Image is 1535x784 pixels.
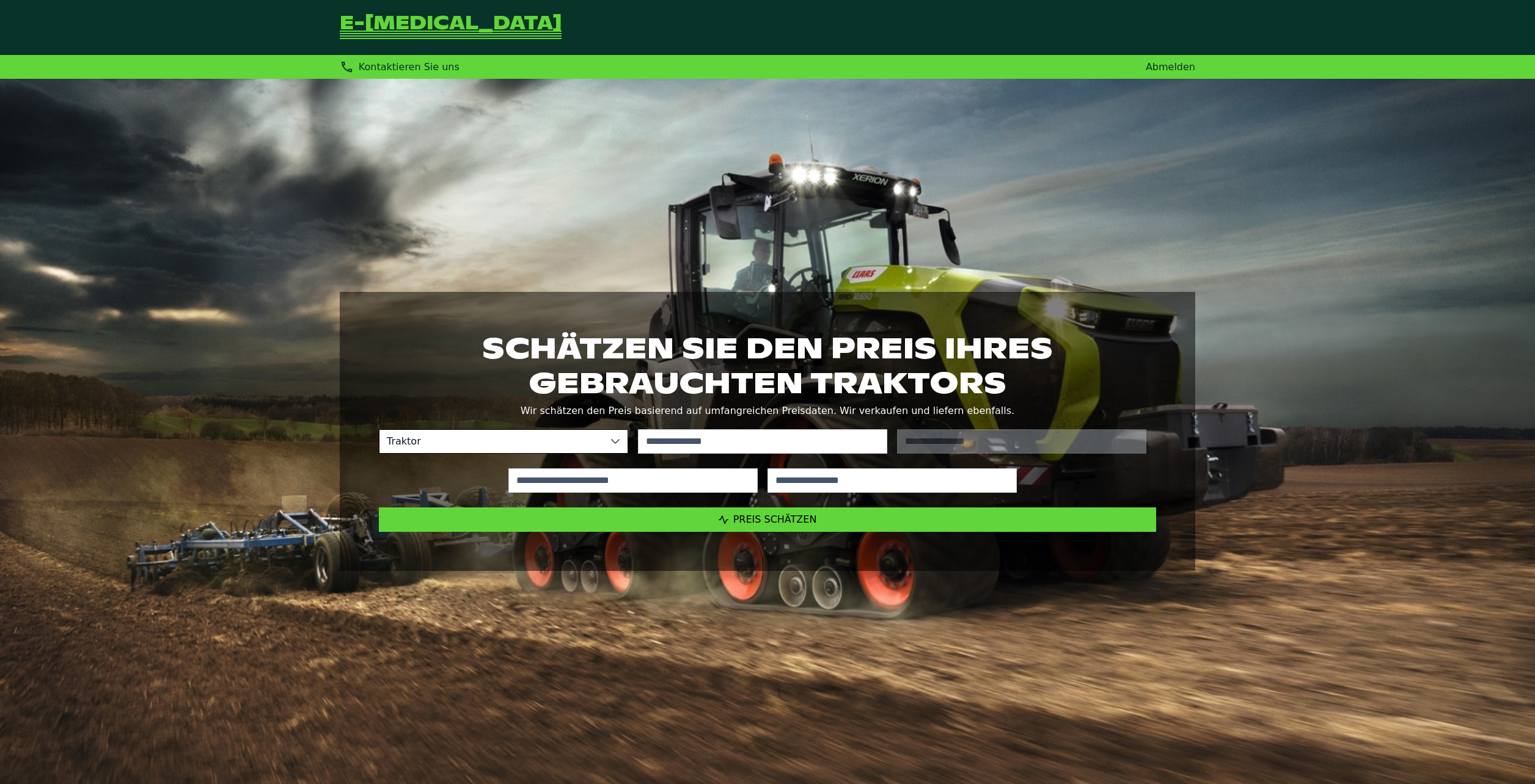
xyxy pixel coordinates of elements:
button: Preis schätzen [379,507,1156,532]
span: Traktor [379,430,603,453]
a: Zurück zur Startseite [340,15,562,40]
h1: Schätzen Sie den Preis Ihres gebrauchten Traktors [379,331,1156,399]
span: Kontaktieren Sie uns [359,61,460,73]
span: Preis schätzen [733,514,817,525]
p: Wir schätzen den Preis basierend auf umfangreichen Preisdaten. Wir verkaufen und liefern ebenfalls. [379,402,1156,419]
div: Kontaktieren Sie uns [340,60,460,74]
a: Abmelden [1146,61,1195,73]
